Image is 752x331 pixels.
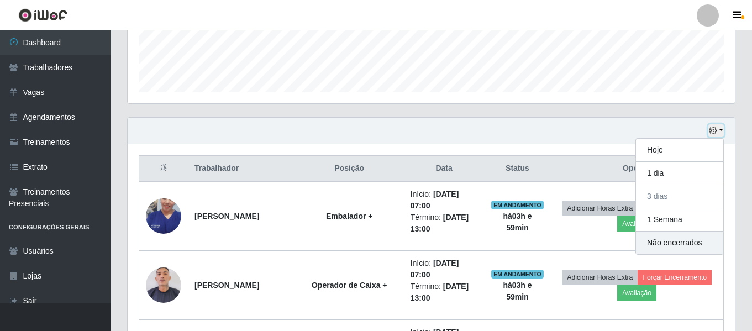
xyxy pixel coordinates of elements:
[636,139,723,162] button: Hoje
[636,232,723,254] button: Não encerrados
[411,258,478,281] li: Início:
[503,212,532,232] strong: há 03 h e 59 min
[194,212,259,220] strong: [PERSON_NAME]
[312,281,387,290] strong: Operador de Caixa +
[295,156,404,182] th: Posição
[18,8,67,22] img: CoreUI Logo
[636,185,723,208] button: 3 dias
[617,285,656,301] button: Avaliação
[146,185,181,248] img: 1739660718760.jpeg
[562,270,638,285] button: Adicionar Horas Extra
[617,216,656,232] button: Avaliação
[484,156,550,182] th: Status
[491,201,544,209] span: EM ANDAMENTO
[636,162,723,185] button: 1 dia
[194,281,259,290] strong: [PERSON_NAME]
[411,188,478,212] li: Início:
[550,156,723,182] th: Opções
[404,156,485,182] th: Data
[411,212,478,235] li: Término:
[638,270,712,285] button: Forçar Encerramento
[503,281,532,301] strong: há 03 h e 59 min
[562,201,638,216] button: Adicionar Horas Extra
[411,281,478,304] li: Término:
[411,259,459,279] time: [DATE] 07:00
[326,212,372,220] strong: Embalador +
[636,208,723,232] button: 1 Semana
[491,270,544,279] span: EM ANDAMENTO
[188,156,295,182] th: Trabalhador
[411,190,459,210] time: [DATE] 07:00
[146,265,181,306] img: 1755098400513.jpeg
